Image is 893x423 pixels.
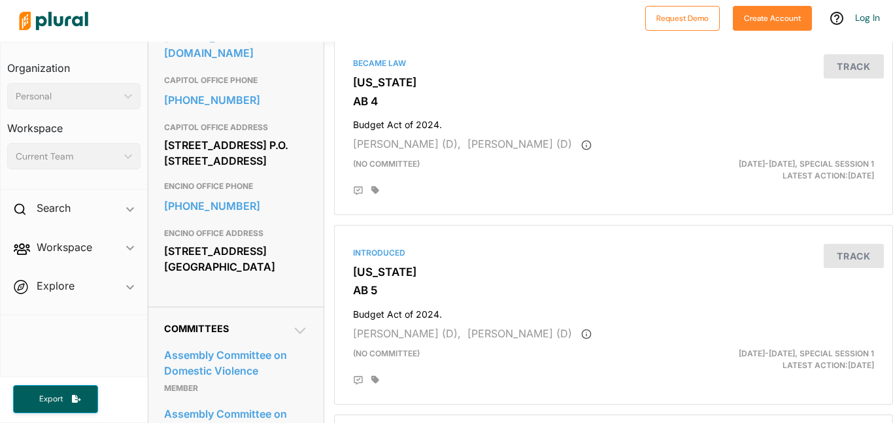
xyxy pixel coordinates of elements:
[467,137,572,150] span: [PERSON_NAME] (D)
[353,284,874,297] h3: AB 5
[164,73,308,88] h3: CAPITOL OFFICE PHONE
[645,6,720,31] button: Request Demo
[733,10,812,24] a: Create Account
[164,345,308,381] a: Assembly Committee on Domestic Violence
[353,186,363,196] div: Add Position Statement
[164,178,308,194] h3: ENCINO OFFICE PHONE
[16,90,119,103] div: Personal
[164,241,308,277] div: [STREET_ADDRESS] [GEOGRAPHIC_DATA]
[739,348,874,358] span: [DATE]-[DATE], Special Session 1
[371,375,379,384] div: Add tags
[30,394,72,405] span: Export
[353,375,363,386] div: Add Position Statement
[164,90,308,110] a: [PHONE_NUMBER]
[353,247,874,259] div: Introduced
[7,49,141,78] h3: Organization
[703,348,884,371] div: Latest Action: [DATE]
[353,113,874,131] h4: Budget Act of 2024.
[855,12,880,24] a: Log In
[7,109,141,138] h3: Workspace
[824,244,884,268] button: Track
[37,201,71,215] h2: Search
[164,196,308,216] a: [PHONE_NUMBER]
[739,159,874,169] span: [DATE]-[DATE], Special Session 1
[164,226,308,241] h3: ENCINO OFFICE ADDRESS
[645,10,720,24] a: Request Demo
[164,135,308,171] div: [STREET_ADDRESS] P.O. [STREET_ADDRESS]
[371,186,379,195] div: Add tags
[343,158,703,182] div: (no committee)
[164,381,308,396] p: member
[164,323,229,334] span: Committees
[353,303,874,320] h4: Budget Act of 2024.
[733,6,812,31] button: Create Account
[343,348,703,371] div: (no committee)
[353,58,874,69] div: Became Law
[13,385,98,413] button: Export
[703,158,884,182] div: Latest Action: [DATE]
[16,150,119,163] div: Current Team
[353,76,874,89] h3: [US_STATE]
[353,327,461,340] span: [PERSON_NAME] (D),
[353,95,874,108] h3: AB 4
[164,120,308,135] h3: CAPITOL OFFICE ADDRESS
[353,137,461,150] span: [PERSON_NAME] (D),
[467,327,572,340] span: [PERSON_NAME] (D)
[824,54,884,78] button: Track
[353,265,874,279] h3: [US_STATE]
